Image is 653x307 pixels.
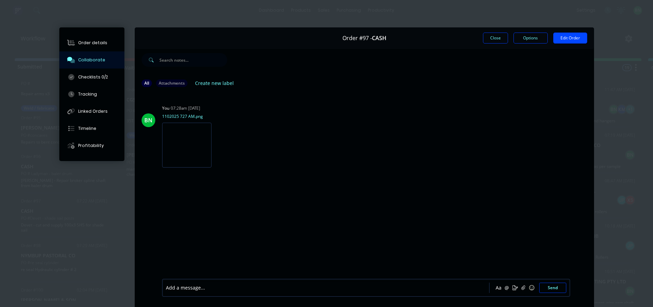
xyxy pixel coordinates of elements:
[539,283,566,293] button: Send
[78,57,105,63] div: Collaborate
[483,33,508,44] button: Close
[78,74,108,80] div: Checklists 0/2
[192,78,238,88] button: Create new label
[78,108,108,114] div: Linked Orders
[553,33,587,44] button: Edit Order
[159,53,227,67] input: Search notes...
[513,33,548,44] button: Options
[503,284,511,292] button: @
[528,284,536,292] button: ☺
[162,113,218,119] p: 1102025 727 AM.png
[59,51,124,69] button: Collaborate
[156,79,188,87] div: Attachments
[78,125,96,132] div: Timeline
[59,34,124,51] button: Order details
[171,105,200,111] div: 07:28am [DATE]
[78,91,97,97] div: Tracking
[162,105,169,111] div: You
[144,116,153,124] div: BN
[59,120,124,137] button: Timeline
[342,35,372,41] span: Order #97 -
[78,40,107,46] div: Order details
[495,284,503,292] button: Aa
[142,79,152,87] div: All
[78,143,104,149] div: Profitability
[59,103,124,120] button: Linked Orders
[372,35,386,41] span: CASH
[59,69,124,86] button: Checklists 0/2
[59,137,124,154] button: Profitability
[59,86,124,103] button: Tracking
